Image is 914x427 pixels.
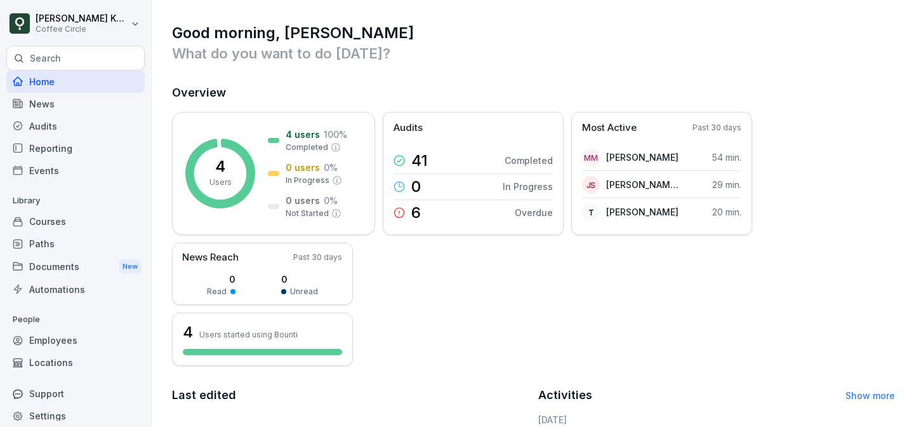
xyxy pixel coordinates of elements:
p: In Progress [503,180,553,193]
div: Documents [6,255,145,278]
p: 0 [281,273,318,286]
p: 0 [411,179,421,194]
p: Overdue [515,206,553,219]
p: 6 [411,205,421,220]
a: Home [6,71,145,93]
h2: Activities [538,386,592,404]
h3: 4 [183,322,193,343]
p: Search [30,52,61,65]
div: JS [582,176,600,194]
p: Library [6,191,145,211]
p: [PERSON_NAME] [606,205,679,219]
div: T [582,203,600,221]
p: 29 min. [712,178,741,191]
p: Read [207,286,227,297]
p: Users started using Bounti [199,330,298,339]
div: Support [6,383,145,405]
p: Past 30 days [692,122,741,133]
a: Reporting [6,137,145,159]
a: Show more [845,390,895,401]
a: Employees [6,329,145,351]
a: Locations [6,351,145,374]
a: Courses [6,210,145,233]
p: [PERSON_NAME] Kaliekina [36,13,128,24]
p: Users [209,177,232,188]
div: New [119,259,141,274]
p: 0 % [324,194,338,207]
a: Automations [6,278,145,301]
p: News Reach [182,250,239,265]
p: Not Started [286,208,329,219]
p: 41 [411,153,428,168]
p: 0 users [286,161,320,174]
div: MM [582,149,600,166]
h1: Good morning, [PERSON_NAME] [172,23,895,43]
a: News [6,93,145,115]
p: In Progress [286,175,329,186]
p: Past 30 days [293,252,342,263]
p: 0 % [324,161,338,174]
a: Settings [6,405,145,427]
p: [PERSON_NAME] [PERSON_NAME] [606,178,679,191]
p: 0 users [286,194,320,207]
p: 54 min. [712,151,741,164]
p: [PERSON_NAME] [606,151,679,164]
h2: Overview [172,84,895,102]
p: Audits [394,121,423,135]
p: Coffee Circle [36,25,128,34]
a: DocumentsNew [6,255,145,278]
p: What do you want to do [DATE]? [172,43,895,64]
p: 0 [207,273,235,286]
h2: Last edited [172,386,529,404]
p: 20 min. [712,205,741,219]
p: 4 [215,159,225,174]
p: People [6,309,145,330]
p: Completed [505,154,553,167]
p: 4 users [286,128,320,141]
p: Unread [290,286,318,297]
a: Paths [6,233,145,255]
p: Most Active [582,121,637,135]
a: Events [6,159,145,182]
h6: [DATE] [538,413,896,426]
p: Completed [286,142,328,153]
a: Audits [6,115,145,137]
p: 100 % [324,128,347,141]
